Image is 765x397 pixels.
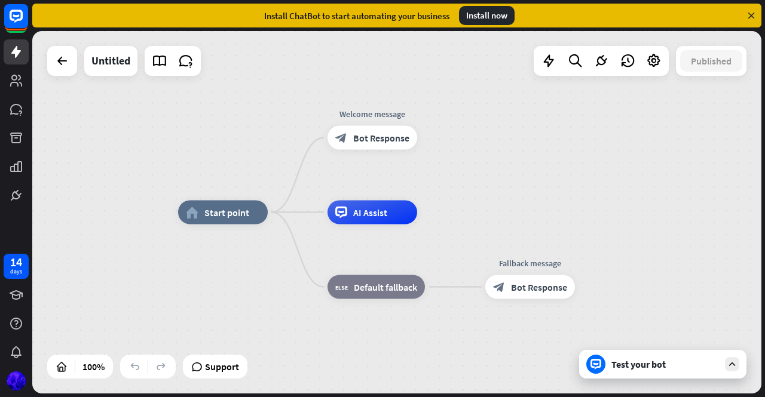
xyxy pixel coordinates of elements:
[335,132,347,144] i: block_bot_response
[79,357,108,376] div: 100%
[10,5,45,41] button: Open LiveChat chat widget
[319,108,426,120] div: Welcome message
[10,267,22,276] div: days
[204,207,249,218] span: Start point
[10,257,22,267] div: 14
[264,10,449,21] div: Install ChatBot to start automating your business
[4,254,29,279] a: 14 days
[335,281,348,293] i: block_fallback
[186,207,198,218] i: home_2
[680,50,742,72] button: Published
[493,281,505,293] i: block_bot_response
[476,257,584,269] div: Fallback message
[353,132,409,144] span: Bot Response
[91,46,130,76] div: Untitled
[354,281,417,293] span: Default fallback
[459,6,515,25] div: Install now
[511,281,567,293] span: Bot Response
[205,357,239,376] span: Support
[611,358,719,370] div: Test your bot
[353,207,387,218] span: AI Assist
